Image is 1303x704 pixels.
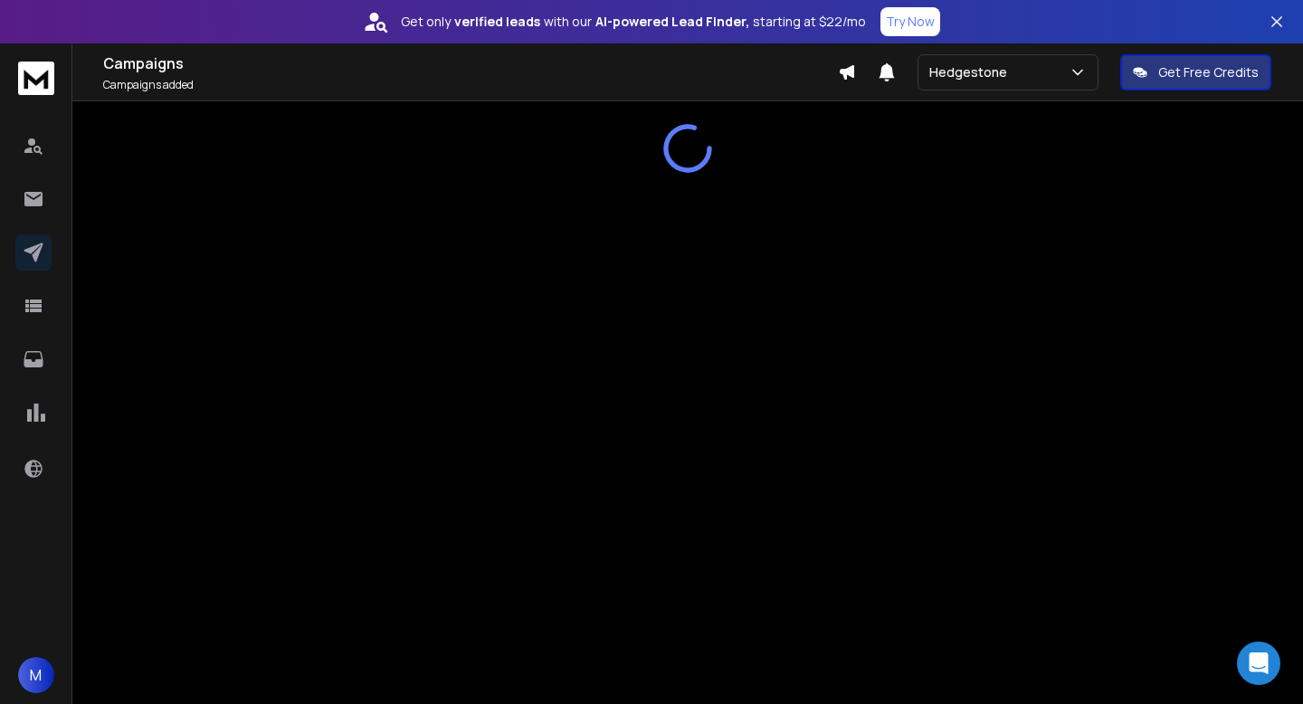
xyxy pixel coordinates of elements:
strong: verified leads [454,13,540,31]
strong: AI-powered Lead Finder, [595,13,749,31]
button: M [18,657,54,693]
p: Hedgestone [929,63,1014,81]
div: Open Intercom Messenger [1237,642,1280,685]
p: Try Now [886,13,935,31]
button: Try Now [880,7,940,36]
p: Get Free Credits [1158,63,1259,81]
h1: Campaigns [103,52,838,74]
p: Get only with our starting at $22/mo [401,13,866,31]
img: logo [18,62,54,95]
p: Campaigns added [103,78,838,92]
button: Get Free Credits [1120,54,1271,90]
